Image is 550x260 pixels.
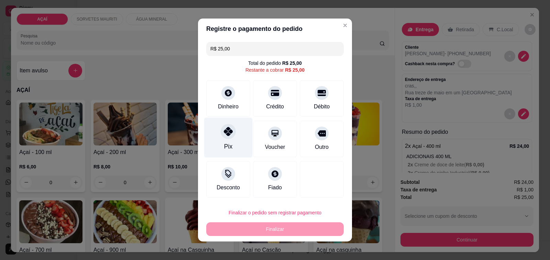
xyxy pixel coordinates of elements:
div: Dinheiro [218,103,239,111]
button: Finalizar o pedido sem registrar pagamento [206,206,344,220]
button: Close [340,20,351,31]
div: Fiado [268,184,282,192]
div: R$ 25,00 [282,60,302,67]
header: Registre o pagamento do pedido [198,19,352,39]
div: Débito [314,103,330,111]
div: Pix [224,142,232,151]
div: Voucher [265,143,285,151]
input: Ex.: hambúrguer de cordeiro [210,42,340,56]
div: Crédito [266,103,284,111]
div: Total do pedido [248,60,302,67]
div: Desconto [217,184,240,192]
div: R$ 25,00 [285,67,305,73]
div: Outro [315,143,329,151]
div: Restante a cobrar [245,67,305,73]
